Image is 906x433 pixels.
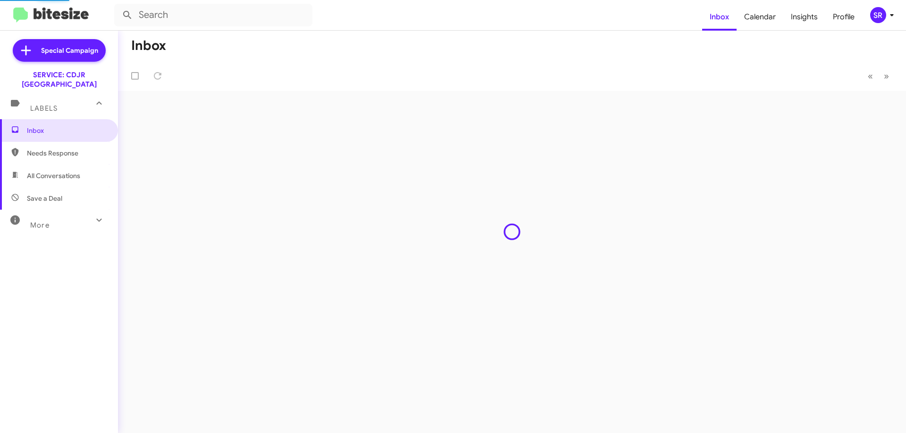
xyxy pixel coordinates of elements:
button: Previous [862,66,879,86]
button: Next [878,66,895,86]
span: More [30,221,50,229]
a: Calendar [737,3,783,31]
a: Insights [783,3,825,31]
span: » [884,70,889,82]
span: All Conversations [27,171,80,180]
a: Inbox [702,3,737,31]
span: Labels [30,104,58,113]
div: SR [870,7,886,23]
a: Profile [825,3,862,31]
input: Search [114,4,312,26]
span: « [868,70,873,82]
span: Save a Deal [27,194,62,203]
span: Needs Response [27,148,107,158]
span: Special Campaign [41,46,98,55]
span: Inbox [27,126,107,135]
button: SR [862,7,896,23]
h1: Inbox [131,38,166,53]
nav: Page navigation example [863,66,895,86]
a: Special Campaign [13,39,106,62]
